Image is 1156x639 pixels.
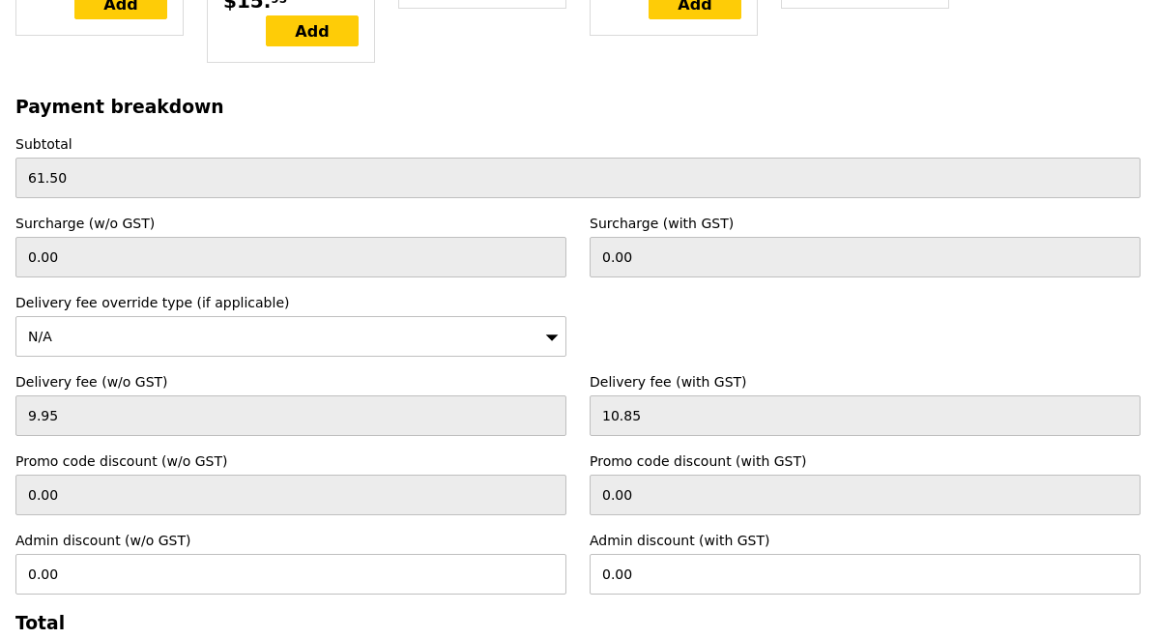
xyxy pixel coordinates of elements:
label: Delivery fee (w/o GST) [15,372,566,392]
span: N/A [28,329,52,344]
h3: Payment breakdown [15,97,1141,117]
label: Promo code discount (with GST) [590,451,1141,471]
label: Delivery fee (with GST) [590,372,1141,392]
label: Subtotal [15,134,1141,154]
label: Surcharge (with GST) [590,214,1141,233]
label: Admin discount (w/o GST) [15,531,566,550]
label: Delivery fee override type (if applicable) [15,293,566,312]
label: Promo code discount (w/o GST) [15,451,566,471]
div: Add [266,15,359,46]
label: Surcharge (w/o GST) [15,214,566,233]
label: Admin discount (with GST) [590,531,1141,550]
h3: Total [15,613,1141,633]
